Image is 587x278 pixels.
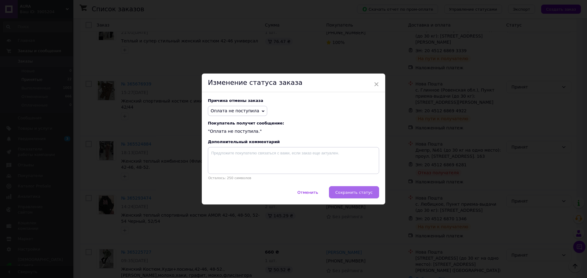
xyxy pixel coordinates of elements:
div: Причина отмены заказа [208,98,379,103]
button: Сохранить статус [329,186,379,198]
span: Оплата не поступила [211,108,259,113]
span: × [374,79,379,89]
div: "Оплата не поступила." [208,121,379,135]
span: Сохранить статус [335,190,373,195]
div: Изменение статуса заказа [202,74,385,92]
div: Дополнительный комментарий [208,139,379,144]
button: Отменить [291,186,325,198]
span: Покупатель получит сообщение: [208,121,379,125]
span: Отменить [297,190,318,195]
p: Осталось: 250 символов [208,176,379,180]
